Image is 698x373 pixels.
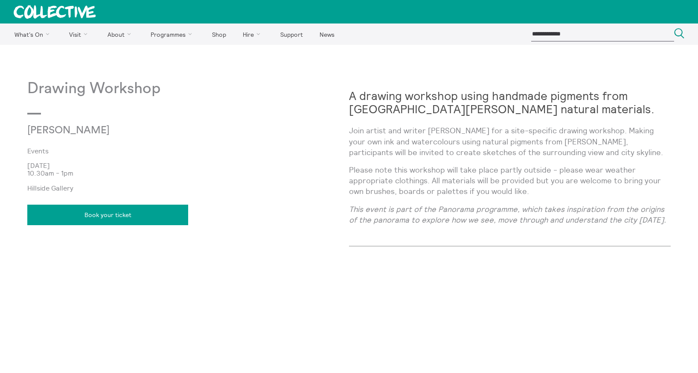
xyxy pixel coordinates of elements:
a: Events [27,147,335,155]
p: Join artist and writer [PERSON_NAME] for a site-specific drawing workshop. Making your own ink an... [349,125,671,158]
a: What's On [7,23,60,45]
a: About [100,23,142,45]
strong: A drawing workshop using handmade pigments from [GEOGRAPHIC_DATA][PERSON_NAME] natural materials. [349,88,654,116]
p: Please note this workshop will take place partly outside - please wear weather appropriate clothi... [349,164,671,197]
p: Drawing Workshop [27,80,349,97]
a: News [312,23,342,45]
p: 10.30am - 1pm [27,169,349,177]
p: [DATE] [27,162,349,169]
a: Visit [62,23,99,45]
a: Support [273,23,310,45]
a: Shop [204,23,233,45]
em: This event is part of the Panorama programme, which takes inspiration from the origins of the pan... [349,204,666,225]
p: Hillside Gallery [27,184,349,192]
a: Book your ticket [27,205,188,225]
p: [PERSON_NAME] [27,125,242,137]
a: Hire [236,23,271,45]
a: Programmes [143,23,203,45]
